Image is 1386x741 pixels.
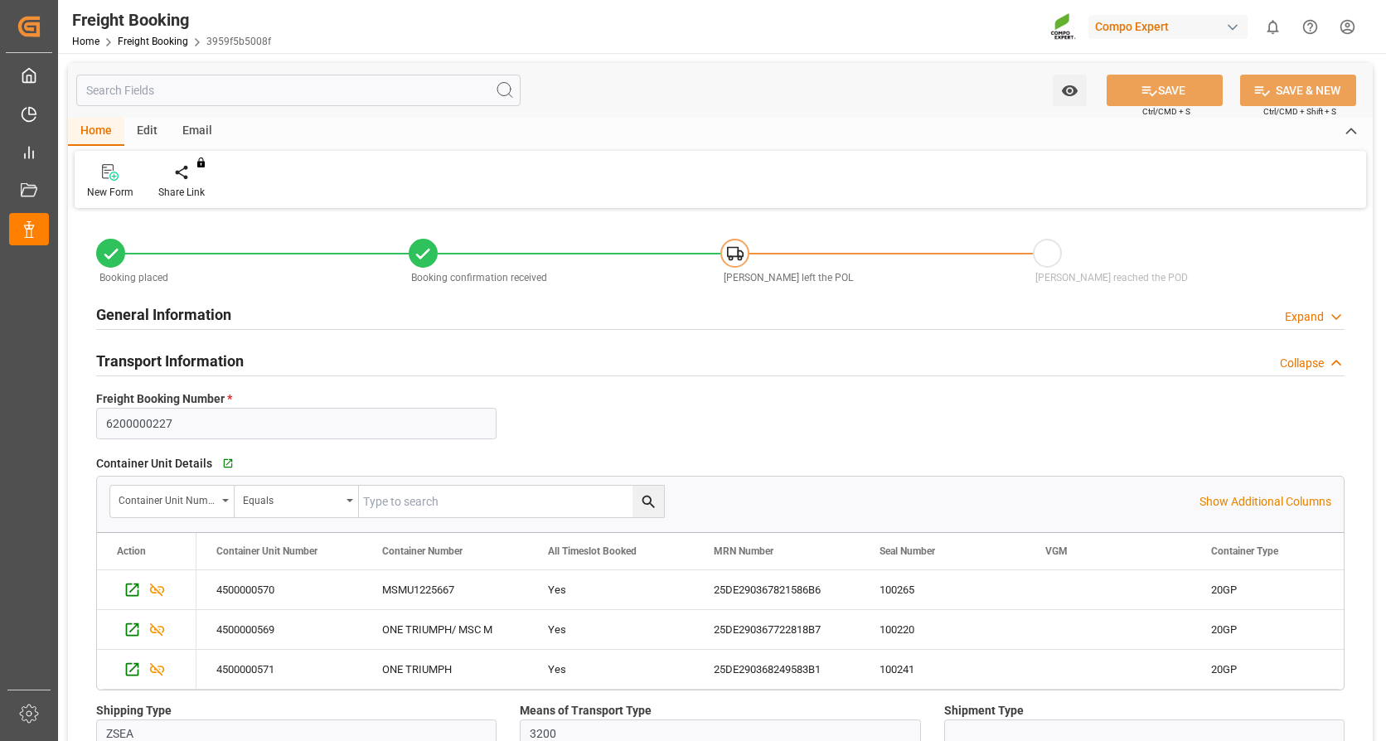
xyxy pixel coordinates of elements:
div: 100220 [860,610,1025,649]
input: Type to search [359,486,664,517]
div: Collapse [1280,355,1324,372]
div: 4500000570 [196,570,362,609]
div: 25DE290367722818B7 [694,610,860,649]
span: Container Type [1211,545,1278,557]
div: 4500000571 [196,650,362,689]
div: 25DE290367821586B6 [694,570,860,609]
span: Ctrl/CMD + S [1142,105,1190,118]
button: Help Center [1291,8,1329,46]
span: VGM [1045,545,1068,557]
div: Yes [548,571,674,609]
div: Home [68,118,124,146]
span: [PERSON_NAME] left the POL [724,272,853,283]
span: [PERSON_NAME] reached the POD [1035,272,1188,283]
button: open menu [110,486,235,517]
div: Yes [548,611,674,649]
div: 100241 [860,650,1025,689]
a: Freight Booking [118,36,188,47]
div: Expand [1285,308,1324,326]
button: SAVE & NEW [1240,75,1356,106]
div: 4500000569 [196,610,362,649]
div: Action [117,545,146,557]
div: 20GP [1211,651,1337,689]
h2: Transport Information [96,350,244,372]
div: MSMU1225667 [362,570,528,609]
div: ONE TRIUMPH/ MSC M [362,610,528,649]
input: Search Fields [76,75,521,106]
div: Container Unit Number [119,489,216,508]
div: New Form [87,185,133,200]
div: Freight Booking [72,7,271,32]
span: Booking confirmation received [411,272,547,283]
div: 20GP [1211,571,1337,609]
div: 20GP [1211,611,1337,649]
button: show 0 new notifications [1254,8,1291,46]
div: Press SPACE to select this row. [97,570,196,610]
span: Shipment Type [944,702,1024,719]
span: Means of Transport Type [520,702,652,719]
button: SAVE [1107,75,1223,106]
h2: General Information [96,303,231,326]
button: search button [632,486,664,517]
span: All Timeslot Booked [548,545,637,557]
span: Shipping Type [96,702,172,719]
span: Seal Number [880,545,935,557]
button: Compo Expert [1088,11,1254,42]
span: Booking placed [99,272,168,283]
img: Screenshot%202023-09-29%20at%2010.02.21.png_1712312052.png [1050,12,1077,41]
span: Container Unit Details [96,455,212,472]
div: Press SPACE to select this row. [97,650,196,690]
div: Press SPACE to select this row. [97,610,196,650]
div: 25DE290368249583B1 [694,650,860,689]
div: ONE TRIUMPH [362,650,528,689]
span: Freight Booking Number [96,390,232,408]
span: Container Unit Number [216,545,317,557]
div: 100265 [860,570,1025,609]
div: Compo Expert [1088,15,1248,39]
div: Email [170,118,225,146]
span: MRN Number [714,545,773,557]
p: Show Additional Columns [1199,493,1331,511]
span: Container Number [382,545,463,557]
div: Equals [243,489,341,508]
div: Yes [548,651,674,689]
span: Ctrl/CMD + Shift + S [1263,105,1336,118]
a: Home [72,36,99,47]
button: open menu [235,486,359,517]
button: open menu [1053,75,1087,106]
div: Edit [124,118,170,146]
